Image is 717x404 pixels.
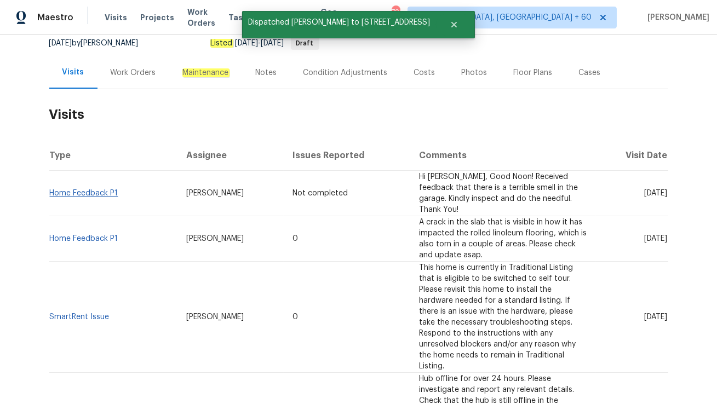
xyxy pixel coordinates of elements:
span: Projects [140,12,174,23]
em: Listed [210,39,233,48]
span: Not completed [292,189,348,197]
span: Draft [292,40,318,47]
span: [DATE] [645,189,668,197]
div: Notes [256,67,277,78]
span: [DATE] [49,39,72,47]
h2: Visits [49,89,668,140]
span: [PERSON_NAME] [186,313,244,321]
div: Work Orders [111,67,156,78]
span: [PERSON_NAME] [643,12,709,23]
span: [DATE] [645,235,668,243]
div: Visits [62,67,84,78]
span: [GEOGRAPHIC_DATA], [GEOGRAPHIC_DATA] + 60 [417,12,592,23]
span: 0 [292,313,298,321]
button: Close [436,14,472,36]
span: Work Orders [187,7,215,28]
th: Issues Reported [284,140,410,171]
span: A crack in the slab that is visible in how it has impacted the rolled linoleum flooring, which is... [419,218,587,259]
span: Tasks [228,14,251,21]
th: Assignee [177,140,284,171]
span: Dispatched [PERSON_NAME] to [STREET_ADDRESS] [242,11,436,34]
div: by [PERSON_NAME] [49,37,152,50]
a: SmartRent Issue [50,313,110,321]
span: 0 [292,235,298,243]
div: Costs [414,67,435,78]
span: Visits [105,12,127,23]
span: This home is currently in Traditional Listing that is eligible to be switched to self tour. Pleas... [419,264,576,370]
span: Geo Assignments [320,7,373,28]
div: Floor Plans [514,67,553,78]
span: Maestro [37,12,73,23]
th: Comments [410,140,596,171]
a: Home Feedback P1 [50,189,118,197]
span: - [236,39,284,47]
div: Photos [462,67,487,78]
span: [PERSON_NAME] [186,189,244,197]
span: [DATE] [236,39,259,47]
div: Cases [579,67,601,78]
a: Home Feedback P1 [50,235,118,243]
span: [DATE] [645,313,668,321]
div: 794 [392,7,399,18]
span: [PERSON_NAME] [186,235,244,243]
em: Maintenance [182,68,230,77]
div: Condition Adjustments [303,67,388,78]
span: [DATE] [261,39,284,47]
th: Type [49,140,178,171]
th: Visit Date [596,140,668,171]
span: Hi [PERSON_NAME], Good Noon! Received feedback that there is a terrible smell in the garage. Kind... [419,173,578,213]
